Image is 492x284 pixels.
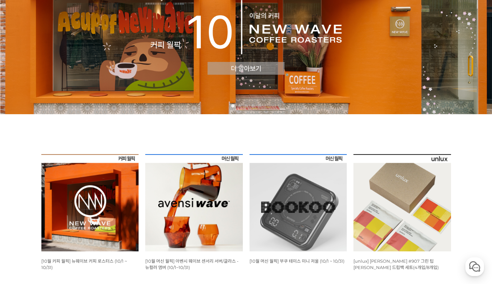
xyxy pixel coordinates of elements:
span: 설정 [103,221,111,226]
a: [10월 머신 월픽] 아벤시 웨이브 센서리 서버/글라스 - 뉴컬러 앰버 (10/1~10/31) [145,258,239,270]
img: [10월 머신 월픽] 부쿠 테미스 미니 저울 (10/1 ~ 10/31) [249,154,347,252]
span: 홈 [21,221,25,226]
a: 1 [231,104,235,108]
a: 대화 [44,211,86,228]
img: [10월 머신 월픽] 아벤시 웨이브 센서리 서버/글라스 - 뉴컬러 앰버 (10/1~10/31) [145,154,243,252]
a: 설정 [86,211,128,228]
a: [10월 머신 월픽] 부쿠 테미스 미니 저울 (10/1 ~ 10/31) [249,258,344,264]
img: [unlux] 파나마 잰슨 #907 그린 팁 게이샤 워시드 드립백 세트(4개입/8개입) [353,154,451,252]
span: 대화 [61,221,69,227]
a: 5 [258,104,261,108]
a: [10월 커피 월픽] 뉴웨이브 커피 로스터스 (10/1 ~ 10/31) [41,258,127,270]
a: 홈 [2,211,44,228]
a: 2 [238,104,241,108]
a: [unlux] [PERSON_NAME] #907 그린 팁 [PERSON_NAME] 드립백 세트(4개입/8개입) [353,258,439,270]
img: [10월 커피 월픽] 뉴웨이브 커피 로스터스 (10/1 ~ 10/31) [41,154,139,252]
a: 3 [245,104,248,108]
a: 4 [251,104,254,108]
